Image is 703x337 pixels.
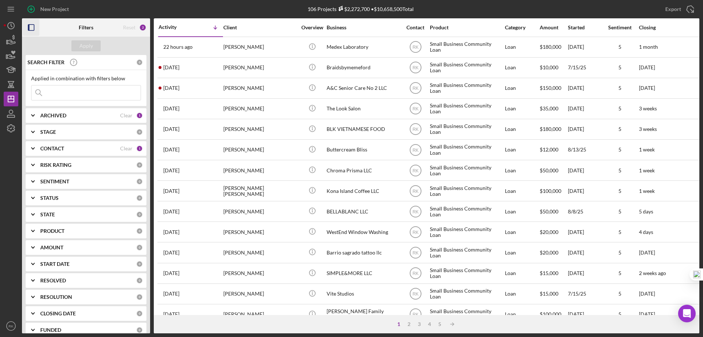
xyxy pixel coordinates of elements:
time: 2025-07-29 18:28 [163,250,179,256]
b: START DATE [40,261,70,267]
button: RK [4,319,18,333]
img: one_i.png [693,271,701,278]
div: Closing [639,25,694,30]
div: [PERSON_NAME] [223,243,297,262]
div: 8/8/25 [568,202,601,221]
time: [DATE] [639,249,655,256]
div: [PERSON_NAME] [223,222,297,242]
span: $100,000 [540,311,561,317]
div: [DATE] [568,120,601,139]
b: ARCHIVED [40,113,66,118]
div: Business [327,25,400,30]
div: [DATE] [568,37,601,57]
div: 5 [602,126,638,132]
time: 2025-08-07 17:12 [163,229,179,235]
div: Small Business Community Loan [430,222,503,242]
time: [DATE] [639,311,655,317]
div: Amount [540,25,567,30]
div: Loan [505,181,539,201]
text: RK [412,209,419,214]
time: 3 weeks [639,105,657,111]
span: $100,000 [540,188,561,194]
time: [DATE] [639,64,655,70]
div: Buttercream Bliss [327,140,400,160]
b: STATE [40,212,55,217]
div: Small Business Community Loan [430,161,503,180]
text: RK [412,312,419,317]
div: Loan [505,140,539,160]
div: Small Business Community Loan [430,243,503,262]
div: 7/15/25 [568,58,601,77]
div: Started [568,25,601,30]
div: 2 [404,321,414,327]
div: Applied in combination with filters below [31,76,141,81]
time: 1 week [639,167,655,173]
time: 2025-08-11 03:23 [163,188,179,194]
div: The Look Salon [327,99,400,118]
div: 0 [136,228,143,234]
div: BELLABLANC LLC [327,202,400,221]
div: Small Business Community Loan [430,305,503,324]
div: 0 [136,162,143,168]
div: Clear [120,113,133,118]
div: WestEnd Window Washing [327,222,400,242]
div: $2,272,700 [336,6,370,12]
div: 5 [602,291,638,297]
div: 0 [136,178,143,185]
div: [PERSON_NAME] [223,202,297,221]
div: Loan [505,120,539,139]
div: [DATE] [568,181,601,201]
text: RK [412,271,419,276]
div: Loan [505,161,539,180]
div: Overview [298,25,326,30]
text: RK [412,250,419,256]
time: 1 week [639,146,655,153]
time: 2025-08-12 20:46 [163,168,179,173]
div: 5 [602,168,638,173]
div: [DATE] [568,161,601,180]
span: $20,000 [540,249,558,256]
b: SENTIMENT [40,179,69,184]
div: 7/15/25 [568,284,601,304]
b: STAGE [40,129,56,135]
div: 4 [424,321,435,327]
div: Loan [505,222,539,242]
time: 2025-08-08 20:07 [163,209,179,215]
div: 5 [602,209,638,215]
div: 1 [394,321,404,327]
div: 0 [136,327,143,333]
div: 5 [602,44,638,50]
div: 5 [602,270,638,276]
div: [PERSON_NAME] [223,264,297,283]
div: Loan [505,264,539,283]
div: Clear [120,146,133,151]
time: 1 month [639,44,658,50]
div: 5 [602,85,638,91]
div: 5 [602,311,638,317]
div: Small Business Community Loan [430,37,503,57]
div: [PERSON_NAME] [223,99,297,118]
text: RK [412,86,419,91]
time: 2025-09-16 19:37 [163,44,193,50]
div: A&C Senior Care No 2 LLC [327,78,400,98]
div: Loan [505,37,539,57]
button: New Project [22,2,76,17]
div: Contact [402,25,429,30]
div: 3 [414,321,424,327]
button: Apply [71,40,101,51]
div: [DATE] [568,99,601,118]
b: Filters [79,25,93,30]
div: Reset [123,25,135,30]
div: Braidsbymemeford [327,58,400,77]
span: $180,000 [540,44,561,50]
div: 0 [136,261,143,267]
b: STATUS [40,195,59,201]
text: RK [412,188,419,194]
div: Medex Laboratory [327,37,400,57]
time: 2025-09-16 05:33 [163,85,179,91]
div: [PERSON_NAME] [223,120,297,139]
div: Loan [505,284,539,304]
div: 2 [139,24,146,31]
div: 5 [602,250,638,256]
div: [PERSON_NAME] [223,161,297,180]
